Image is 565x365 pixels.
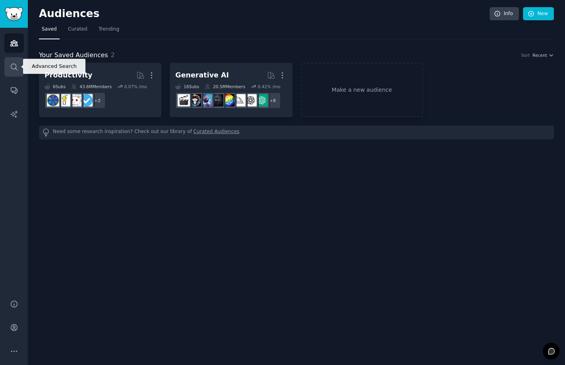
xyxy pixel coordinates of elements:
div: Sort [521,52,530,58]
img: lifehacks [58,94,70,106]
div: 0.42 % /mo [258,84,281,89]
span: Curated [68,26,87,33]
a: New [523,7,554,21]
a: Curated Audiences [193,128,240,137]
a: Productivity6Subs43.6MMembers0.07% /mo+2getdisciplinedproductivitylifehacksLifeProTips [39,63,161,117]
img: aivideo [178,94,190,106]
img: StableDiffusion [200,94,212,106]
a: Saved [39,23,60,39]
a: Make a new audience [301,63,423,117]
div: + 2 [89,92,106,109]
div: 43.6M Members [71,84,112,89]
div: 6 Sub s [45,84,66,89]
div: + 8 [264,92,281,109]
span: Saved [42,26,57,33]
button: Recent [532,52,554,58]
img: midjourney [233,94,246,106]
a: Generative AI16Subs20.5MMembers0.42% /mo+8ChatGPTOpenAImidjourneyGPT3weirddalleStableDiffusionaiA... [170,63,292,117]
div: Productivity [45,70,92,80]
span: Recent [532,52,547,58]
a: Info [490,7,519,21]
img: GummySearch logo [5,7,23,21]
a: Trending [96,23,122,39]
img: OpenAI [244,94,257,106]
div: 0.07 % /mo [124,84,147,89]
span: 2 [111,51,115,59]
img: getdisciplined [80,94,93,106]
div: Generative AI [175,70,229,80]
span: Your Saved Audiences [39,50,108,60]
h2: Audiences [39,8,490,20]
div: 16 Sub s [175,84,199,89]
img: GPT3 [222,94,234,106]
img: ChatGPT [255,94,268,106]
div: 20.5M Members [205,84,245,89]
div: Need some research inspiration? Check out our library of [39,126,554,139]
img: aiArt [189,94,201,106]
span: Trending [99,26,119,33]
img: productivity [69,94,81,106]
img: weirddalle [211,94,223,106]
img: LifeProTips [47,94,59,106]
a: Curated [65,23,90,39]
